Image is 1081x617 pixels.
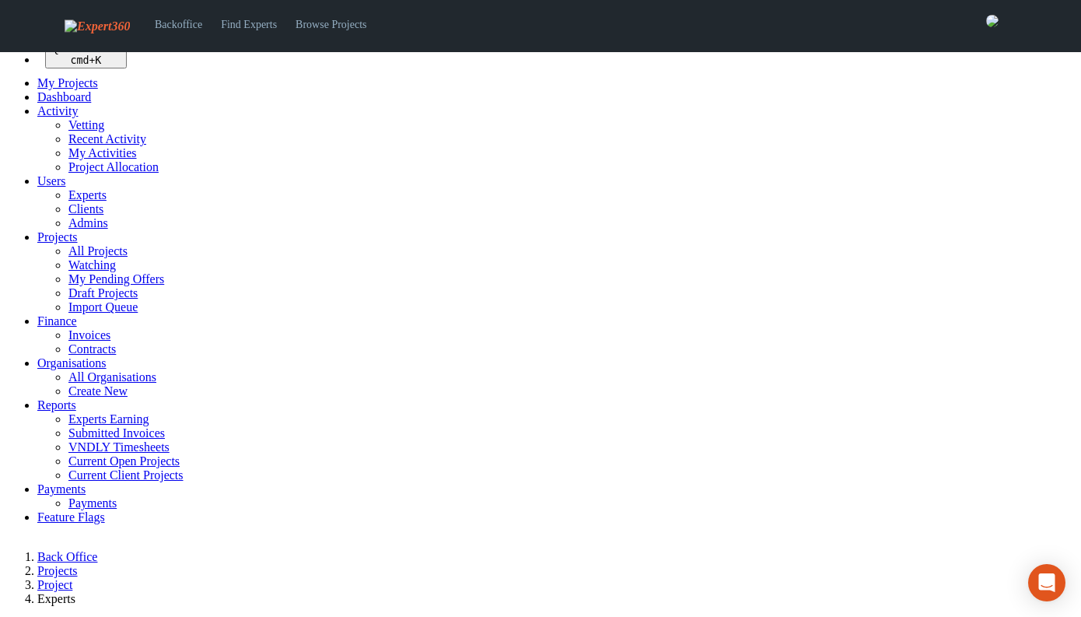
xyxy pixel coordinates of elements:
a: Draft Projects [68,286,138,300]
a: Admins [68,216,108,230]
a: My Projects [37,76,98,89]
a: Project [37,578,72,591]
a: Finance [37,314,77,328]
a: Submitted Invoices [68,426,165,440]
a: All Projects [68,244,128,258]
a: VNDLY Timesheets [68,440,170,454]
a: Payments [37,482,86,496]
a: Dashboard [37,90,91,103]
div: Open Intercom Messenger [1028,564,1065,601]
a: Project Allocation [68,160,159,174]
a: My Pending Offers [68,272,164,286]
a: Experts [68,188,107,202]
a: Users [37,174,65,188]
div: + [51,54,121,66]
a: All Organisations [68,370,156,384]
a: Current Open Projects [68,454,180,468]
li: Experts [37,592,1075,606]
a: Experts Earning [68,412,149,426]
a: Vetting [68,118,104,131]
a: Projects [37,230,78,244]
a: Back Office [37,550,97,563]
img: Expert360 [65,19,130,33]
a: Contracts [68,342,116,356]
a: Current Client Projects [68,468,184,482]
a: Organisations [37,356,107,370]
a: Feature Flags [37,510,105,524]
a: Reports [37,398,76,412]
a: My Activities [68,146,137,160]
kbd: cmd [70,54,89,66]
a: Clients [68,202,103,216]
a: Create New [68,384,128,398]
a: Import Queue [68,300,138,314]
a: Recent Activity [68,132,146,145]
a: Payments [68,496,117,510]
a: Projects [37,564,78,577]
button: Quick search... cmd+K [45,40,127,68]
a: Watching [68,258,116,272]
img: 0421c9a1-ac87-4857-a63f-b59ed7722763-normal.jpeg [986,15,999,27]
a: Activity [37,104,78,117]
a: Invoices [68,328,110,342]
kbd: K [95,54,101,66]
